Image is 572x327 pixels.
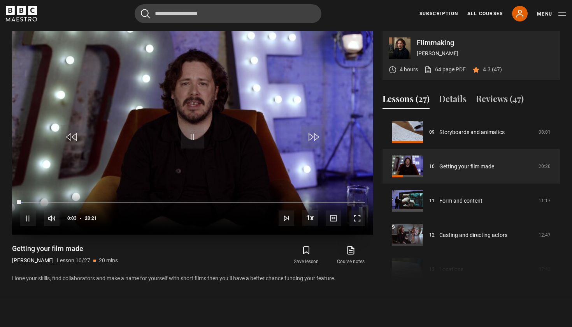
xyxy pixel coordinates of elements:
[279,210,294,226] button: Next Lesson
[329,244,373,267] a: Course notes
[57,256,90,265] p: Lesson 10/27
[67,211,77,225] span: 0:03
[20,202,365,203] div: Progress Bar
[439,163,494,171] a: Getting your film made
[326,210,341,226] button: Captions
[537,10,566,18] button: Toggle navigation
[439,231,507,239] a: Casting and directing actors
[80,216,82,221] span: -
[424,65,466,74] a: 64 page PDF
[483,65,502,74] p: 4.3 (47)
[417,39,554,46] p: Filmmaking
[85,211,97,225] span: 20:21
[400,65,418,74] p: 4 hours
[417,49,554,58] p: [PERSON_NAME]
[349,210,365,226] button: Fullscreen
[383,92,430,109] button: Lessons (27)
[302,210,318,226] button: Playback Rate
[439,92,467,109] button: Details
[99,256,118,265] p: 20 mins
[439,128,505,136] a: Storyboards and animatics
[12,244,118,253] h1: Getting your film made
[20,210,36,226] button: Pause
[476,92,524,109] button: Reviews (47)
[12,256,54,265] p: [PERSON_NAME]
[44,210,60,226] button: Mute
[467,10,503,17] a: All Courses
[284,244,328,267] button: Save lesson
[6,6,37,21] svg: BBC Maestro
[141,9,150,19] button: Submit the search query
[12,31,373,235] video-js: Video Player
[439,197,483,205] a: Form and content
[12,274,373,283] p: Hone your skills, find collaborators and make a name for yourself with short films then you’ll ha...
[419,10,458,17] a: Subscription
[135,4,321,23] input: Search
